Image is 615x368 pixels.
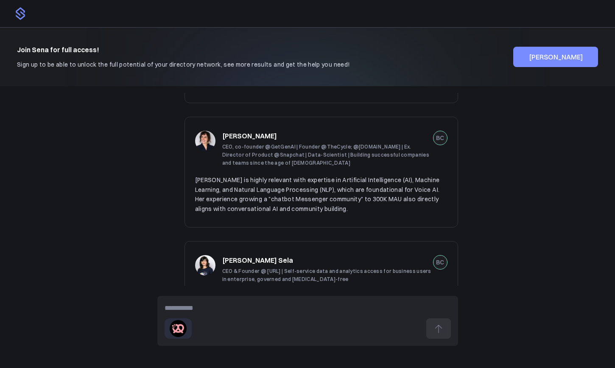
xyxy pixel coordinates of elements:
h4: Join Sena for full access! [17,45,350,55]
button: [PERSON_NAME] [513,47,598,67]
p: CEO, co-founder @GetGenAI | Founder @TheCycle; @[DOMAIN_NAME] | Ex. Director of Product @Snapchat... [222,143,433,167]
p: [PERSON_NAME] is highly relevant with expertise in Artificial Intelligence (AI), Machine Learning... [195,175,447,213]
a: [PERSON_NAME] Sela CEO & Founder @ [URL] | Self-service data and analytics access for business us... [184,241,458,344]
img: logo.png [14,7,27,20]
div: BC [435,257,445,267]
h3: [PERSON_NAME] Sela [222,255,293,265]
img: bitsandpretzels.com [170,320,187,337]
img: 6c44650373c22562d2196751ae26bd48dd03408f.jpg [195,131,215,151]
p: Sign up to be able to unlock the full potential of your directory network, see more results and g... [17,60,350,69]
div: BC [435,133,445,143]
p: CEO & Founder @ [URL] | Self-service data and analytics access for business users in enterprise, ... [222,267,433,283]
img: eeea8d565b6acbdc7448ed473c32cbab312bf7fd.jpg [195,255,215,275]
a: [PERSON_NAME] CEO, co-founder @GetGenAI | Founder @TheCycle; @[DOMAIN_NAME] | Ex. Director of Pro... [184,117,458,228]
h3: [PERSON_NAME] [222,131,277,141]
